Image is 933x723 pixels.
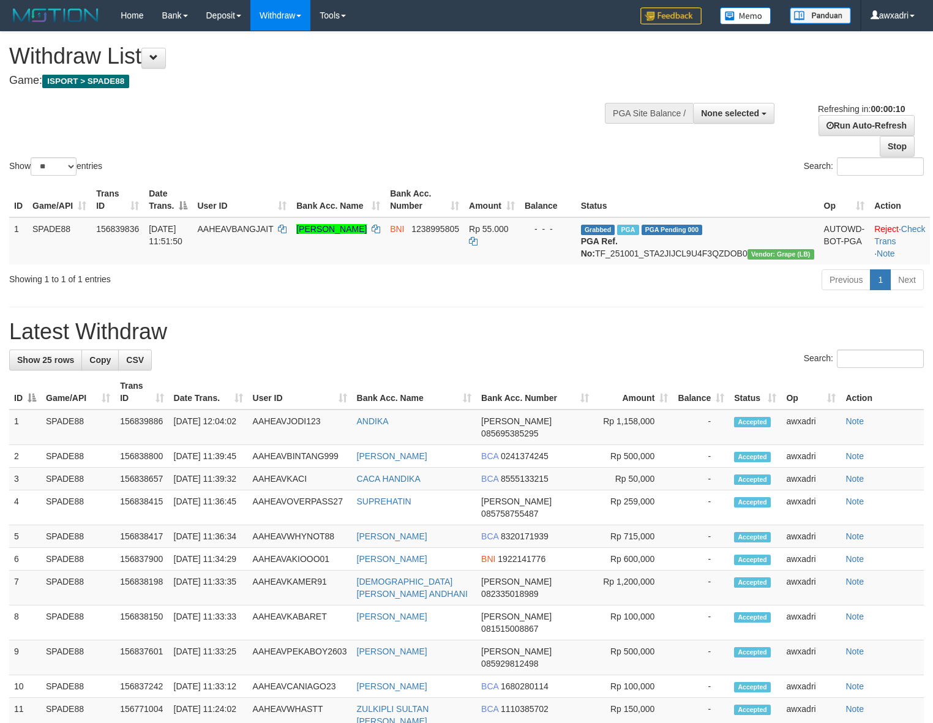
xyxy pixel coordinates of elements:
a: Previous [822,269,871,290]
td: AAHEAVAKIOOO01 [248,548,352,571]
td: awxadri [781,445,841,468]
td: AAHEAVOVERPASS27 [248,490,352,525]
td: AAHEAVCANIAGO23 [248,675,352,698]
a: 1 [870,269,891,290]
span: Accepted [734,612,771,623]
a: Check Trans [874,224,925,246]
span: AAHEAVBANGJAIT [197,224,273,234]
span: [PERSON_NAME] [481,577,552,586]
td: 7 [9,571,41,605]
td: · · [869,217,930,264]
td: Rp 259,000 [594,490,673,525]
th: Action [869,182,930,217]
td: Rp 500,000 [594,445,673,468]
td: 156837242 [115,675,168,698]
th: Bank Acc. Number: activate to sort column ascending [476,375,594,410]
th: Trans ID: activate to sort column ascending [91,182,144,217]
td: Rp 1,200,000 [594,571,673,605]
a: Note [845,531,864,541]
td: AAHEAVKACI [248,468,352,490]
a: [PERSON_NAME] [296,224,367,234]
td: - [673,548,729,571]
td: 9 [9,640,41,675]
td: [DATE] 11:39:32 [169,468,248,490]
a: Note [845,577,864,586]
td: 156838417 [115,525,168,548]
a: [PERSON_NAME] [357,451,427,461]
img: panduan.png [790,7,851,24]
div: Showing 1 to 1 of 1 entries [9,268,380,285]
td: awxadri [781,410,841,445]
span: BNI [390,224,404,234]
span: Copy 085929812498 to clipboard [481,659,538,669]
td: 10 [9,675,41,698]
span: ISPORT > SPADE88 [42,75,129,88]
td: - [673,490,729,525]
label: Show entries [9,157,102,176]
td: awxadri [781,525,841,548]
td: [DATE] 11:36:45 [169,490,248,525]
h1: Latest Withdraw [9,320,924,344]
a: Note [845,704,864,714]
button: None selected [693,103,774,124]
td: [DATE] 11:36:34 [169,525,248,548]
th: Status: activate to sort column ascending [729,375,781,410]
th: Balance [520,182,576,217]
a: Note [845,451,864,461]
span: [PERSON_NAME] [481,646,552,656]
td: SPADE88 [41,445,115,468]
a: CACA HANDIKA [357,474,421,484]
td: - [673,571,729,605]
td: 1 [9,217,28,264]
td: 156839886 [115,410,168,445]
td: 156838657 [115,468,168,490]
span: Show 25 rows [17,355,74,365]
td: Rp 100,000 [594,675,673,698]
td: 8 [9,605,41,640]
th: Op: activate to sort column ascending [781,375,841,410]
th: User ID: activate to sort column ascending [248,375,352,410]
td: [DATE] 12:04:02 [169,410,248,445]
span: Rp 55.000 [469,224,509,234]
th: Action [841,375,924,410]
td: AAHEAVKABARET [248,605,352,640]
div: PGA Site Balance / [605,103,693,124]
td: SPADE88 [41,675,115,698]
a: Stop [880,136,915,157]
td: AAHEAVKAMER91 [248,571,352,605]
img: Button%20Memo.svg [720,7,771,24]
a: [PERSON_NAME] [357,681,427,691]
td: Rp 100,000 [594,605,673,640]
th: Op: activate to sort column ascending [819,182,870,217]
img: MOTION_logo.png [9,6,102,24]
th: ID [9,182,28,217]
a: Note [845,612,864,621]
td: SPADE88 [41,548,115,571]
td: awxadri [781,675,841,698]
span: Copy 085758755487 to clipboard [481,509,538,519]
th: Date Trans.: activate to sort column descending [144,182,192,217]
a: [PERSON_NAME] [357,646,427,656]
td: awxadri [781,490,841,525]
td: Rp 1,158,000 [594,410,673,445]
a: Note [877,249,895,258]
span: BCA [481,531,498,541]
td: 156838800 [115,445,168,468]
td: SPADE88 [41,468,115,490]
span: BNI [481,554,495,564]
a: Run Auto-Refresh [819,115,915,136]
a: Note [845,416,864,426]
span: Copy 8320171939 to clipboard [501,531,549,541]
a: Copy [81,350,119,370]
span: Copy 8555133215 to clipboard [501,474,549,484]
span: Accepted [734,497,771,508]
a: ANDIKA [357,416,389,426]
td: - [673,640,729,675]
td: AAHEAVJODI123 [248,410,352,445]
td: 3 [9,468,41,490]
th: Game/API: activate to sort column ascending [41,375,115,410]
td: awxadri [781,605,841,640]
strong: 00:00:10 [871,104,905,114]
span: [DATE] 11:51:50 [149,224,182,246]
th: Amount: activate to sort column ascending [594,375,673,410]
